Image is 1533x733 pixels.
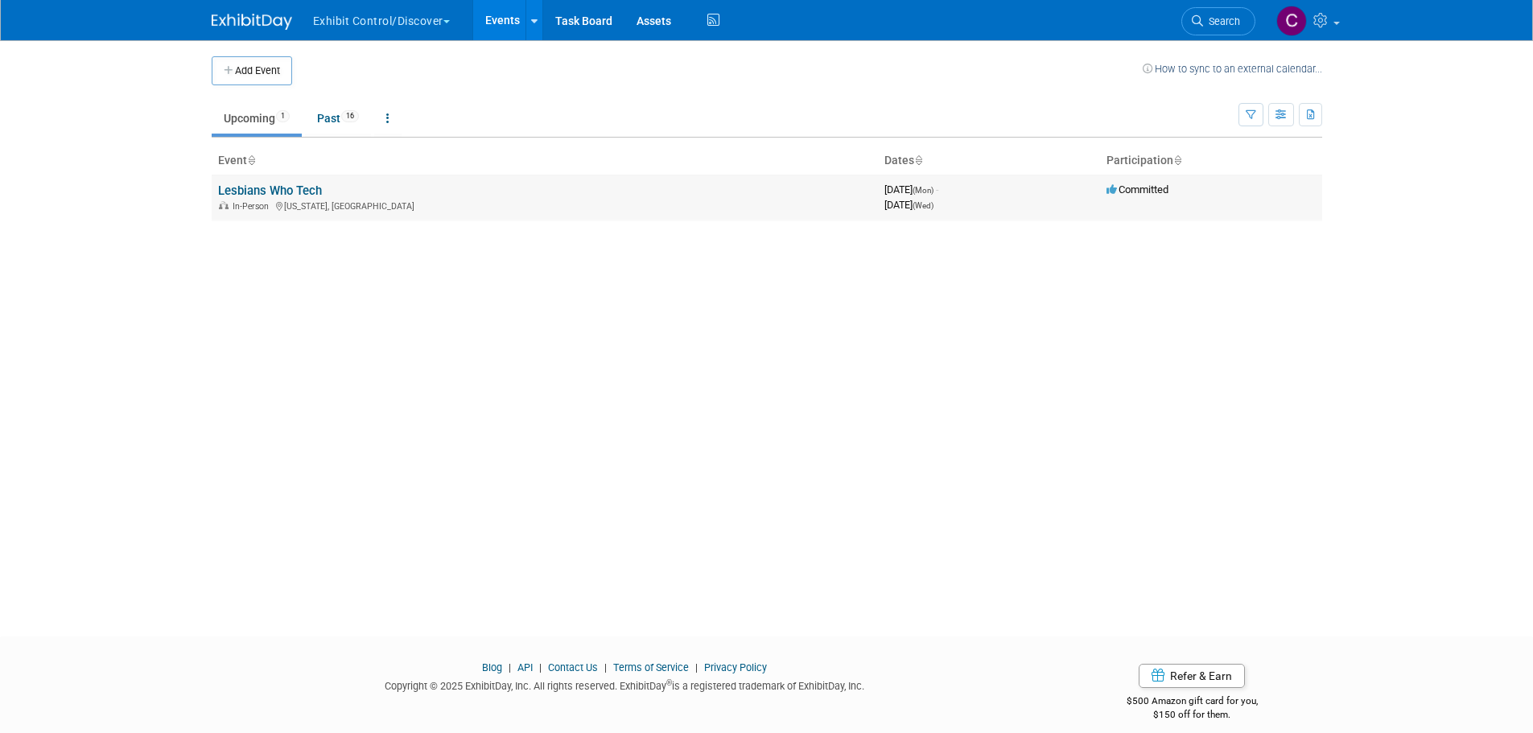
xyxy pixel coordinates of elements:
span: 16 [341,110,359,122]
a: Upcoming1 [212,103,302,134]
div: $150 off for them. [1062,708,1322,722]
a: Terms of Service [613,661,689,673]
a: How to sync to an external calendar... [1143,63,1322,75]
div: $500 Amazon gift card for you, [1062,684,1322,721]
span: | [505,661,515,673]
a: Refer & Earn [1139,664,1245,688]
img: CJ Stegner [1276,6,1307,36]
span: | [535,661,546,673]
a: Blog [482,661,502,673]
img: ExhibitDay [212,14,292,30]
div: Copyright © 2025 ExhibitDay, Inc. All rights reserved. ExhibitDay is a registered trademark of Ex... [212,675,1039,694]
span: Search [1203,15,1240,27]
span: [DATE] [884,183,938,196]
th: Participation [1100,147,1322,175]
button: Add Event [212,56,292,85]
span: [DATE] [884,199,933,211]
span: - [936,183,938,196]
span: (Mon) [913,186,933,195]
span: 1 [276,110,290,122]
a: Sort by Start Date [914,154,922,167]
th: Event [212,147,878,175]
a: Contact Us [548,661,598,673]
a: Search [1181,7,1255,35]
span: In-Person [233,201,274,212]
a: API [517,661,533,673]
a: Past16 [305,103,371,134]
sup: ® [666,678,672,687]
a: Privacy Policy [704,661,767,673]
a: Sort by Participation Type [1173,154,1181,167]
span: | [691,661,702,673]
img: In-Person Event [219,201,229,209]
span: Committed [1106,183,1168,196]
a: Lesbians Who Tech [218,183,322,198]
a: Sort by Event Name [247,154,255,167]
div: [US_STATE], [GEOGRAPHIC_DATA] [218,199,872,212]
th: Dates [878,147,1100,175]
span: | [600,661,611,673]
span: (Wed) [913,201,933,210]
